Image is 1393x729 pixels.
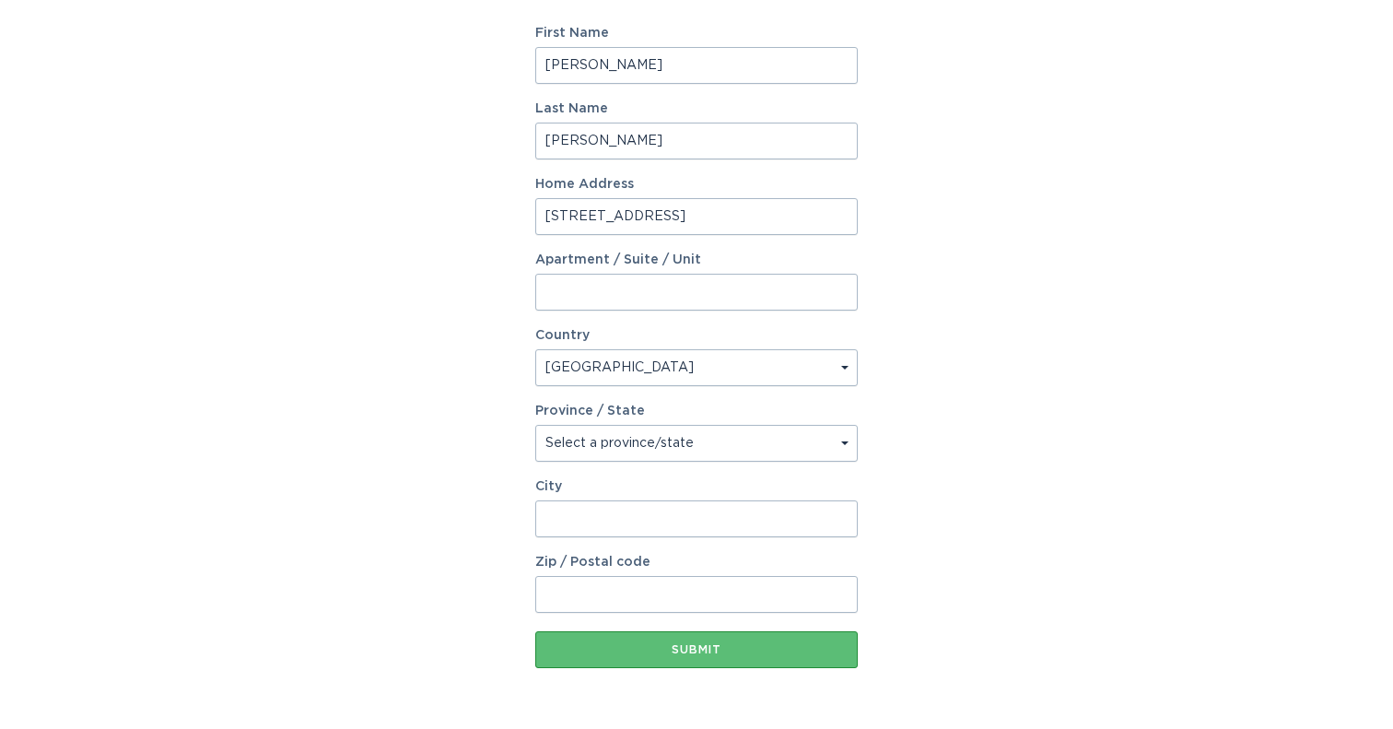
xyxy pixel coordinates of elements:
[544,644,849,655] div: Submit
[535,329,590,342] label: Country
[535,405,645,417] label: Province / State
[535,178,858,191] label: Home Address
[535,102,858,115] label: Last Name
[535,631,858,668] button: Submit
[535,556,858,569] label: Zip / Postal code
[535,253,858,266] label: Apartment / Suite / Unit
[535,27,858,40] label: First Name
[535,480,858,493] label: City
